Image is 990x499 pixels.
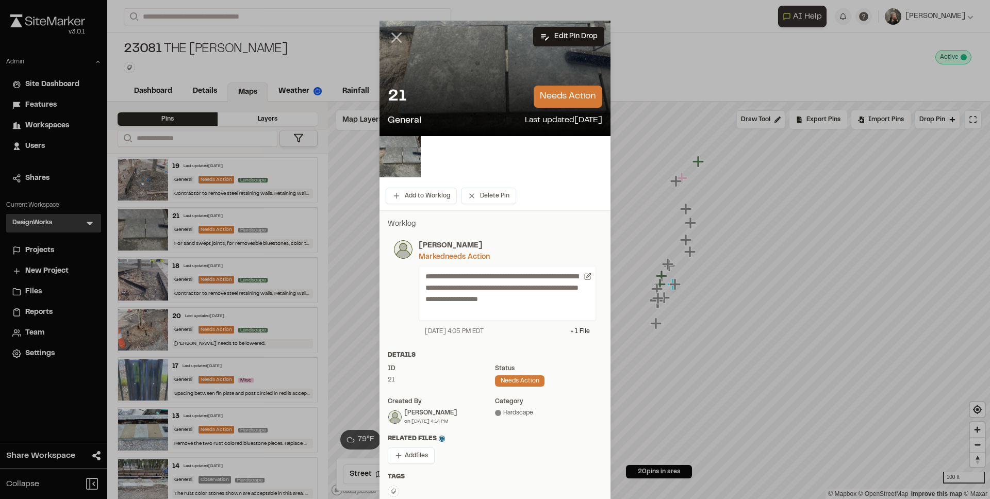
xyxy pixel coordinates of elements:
[534,86,602,108] p: needs action
[388,375,495,385] div: 21
[388,486,399,497] button: Edit Tags
[386,188,457,204] button: Add to Worklog
[404,408,457,418] div: [PERSON_NAME]
[461,188,516,204] button: Delete Pin
[495,397,602,406] div: category
[525,114,602,128] p: Last updated [DATE]
[388,87,406,107] p: 21
[419,240,596,252] p: [PERSON_NAME]
[425,327,484,336] div: [DATE] 4:05 PM EDT
[388,434,445,443] span: Related Files
[405,451,428,460] span: Add files
[388,114,421,128] p: General
[388,472,602,481] div: Tags
[419,252,490,263] div: Marked needs action
[388,351,602,360] div: Details
[570,327,590,336] div: + 1 File
[404,418,457,425] div: on [DATE] 4:14 PM
[388,219,602,230] p: Worklog
[495,408,602,418] div: Hardscape
[388,397,495,406] div: Created by
[388,447,435,464] button: Addfiles
[394,240,412,259] img: photo
[495,364,602,373] div: Status
[379,136,421,177] img: file
[388,410,402,424] img: Miles Holland
[388,364,495,373] div: ID
[495,375,544,387] div: needs action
